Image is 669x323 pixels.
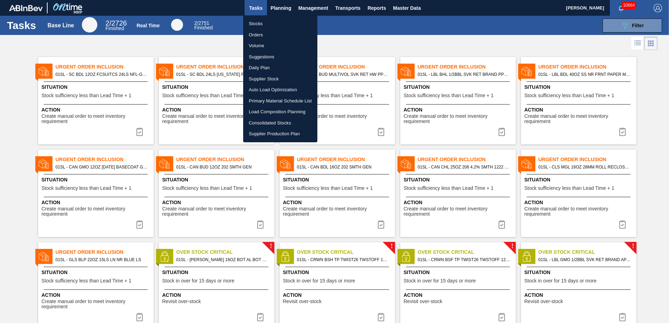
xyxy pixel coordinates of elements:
a: Supplier Production Plan [243,128,317,139]
a: Daily Plan [243,62,317,73]
a: Primary Material Schedule List [243,95,317,107]
a: Orders [243,29,317,41]
a: Supplier Stock [243,73,317,85]
a: Consolidated Stocks [243,117,317,129]
a: Stocks [243,18,317,29]
a: Auto Load Optimization [243,84,317,95]
a: Load Composition Planning [243,106,317,117]
a: Volume [243,40,317,51]
a: Suggestions [243,51,317,63]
